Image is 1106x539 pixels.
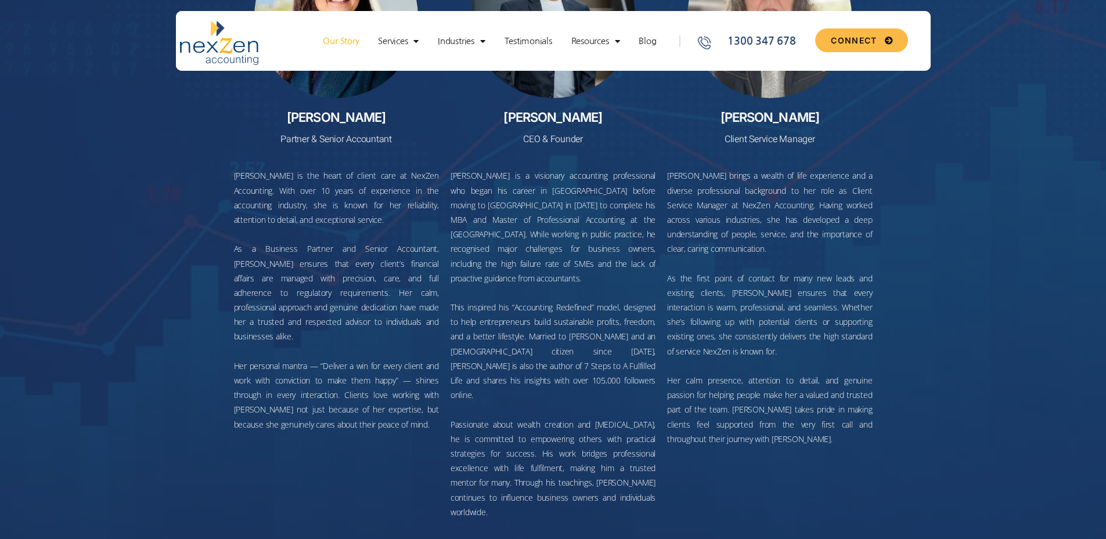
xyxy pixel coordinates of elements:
[696,34,811,49] a: 1300 347 678
[831,37,877,45] span: CONNECT
[432,35,491,47] a: Industries
[725,34,795,49] span: 1300 347 678
[633,35,662,47] a: Blog
[565,35,626,47] a: Resources
[372,35,424,47] a: Services
[451,110,655,125] h2: [PERSON_NAME]
[234,131,439,148] p: Partner & Senior Accountant
[234,110,439,125] h2: [PERSON_NAME]
[815,28,907,52] a: CONNECT
[234,168,439,431] p: [PERSON_NAME] is the heart of client care at NexZen Accounting. With over 10 years of experience ...
[667,168,872,446] p: [PERSON_NAME] brings a wealth of life experience and a diverse professional background to her rol...
[499,35,558,47] a: Testimonials
[317,35,365,47] a: Our Story
[667,110,872,125] h2: [PERSON_NAME]
[451,131,655,148] p: CEO & Founder
[667,131,872,148] p: Client Service Manager
[451,168,655,519] p: [PERSON_NAME] is a visionary accounting professional who began his career in [GEOGRAPHIC_DATA] be...
[306,35,673,47] nav: Menu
